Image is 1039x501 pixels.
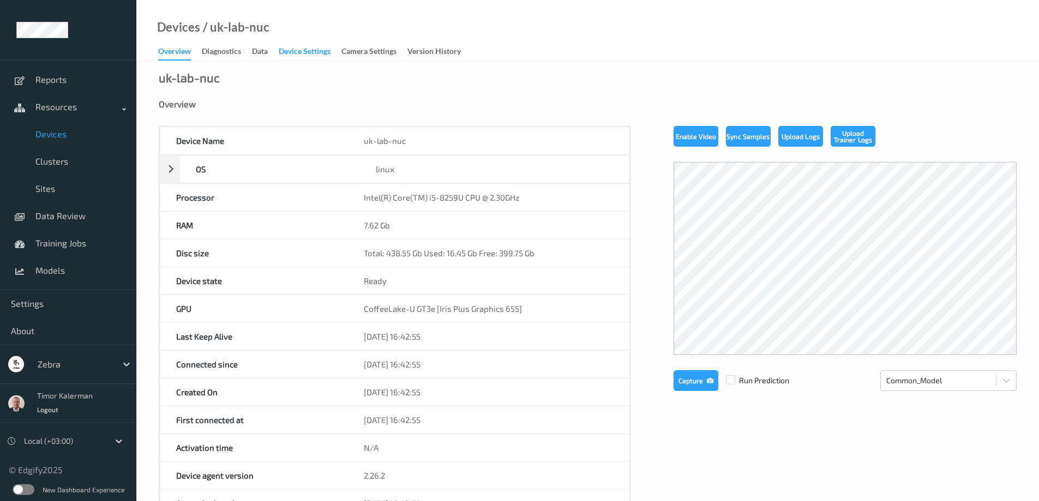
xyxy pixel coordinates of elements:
[252,46,268,59] div: Data
[407,46,461,59] div: Version History
[202,46,241,59] div: Diagnostics
[347,323,629,350] div: [DATE] 16:42:55
[202,44,252,59] a: Diagnostics
[160,351,347,378] div: Connected since
[407,44,472,59] a: Version History
[674,370,718,391] button: Capture
[160,462,347,489] div: Device agent version
[160,323,347,350] div: Last Keep Alive
[252,44,279,59] a: Data
[160,212,347,239] div: RAM
[159,99,1017,110] div: Overview
[160,295,347,322] div: GPU
[160,267,347,294] div: Device state
[159,72,220,83] div: uk-lab-nuc
[347,127,629,154] div: uk-lab-nuc
[160,239,347,267] div: Disc size
[347,351,629,378] div: [DATE] 16:42:55
[347,378,629,406] div: [DATE] 16:42:55
[160,184,347,211] div: Processor
[341,46,397,59] div: Camera Settings
[179,155,359,183] div: OS
[160,406,347,433] div: First connected at
[347,239,629,267] div: Total: 438.55 Gb Used: 16.45 Gb Free: 399.75 Gb
[347,434,629,461] div: N/A
[347,295,629,322] div: CoffeeLake-U GT3e [Iris Plus Graphics 655]
[200,22,269,33] div: / uk-lab-nuc
[359,155,629,183] div: linux
[279,44,341,59] a: Device Settings
[160,434,347,461] div: Activation time
[160,127,347,154] div: Device Name
[347,212,629,239] div: 7.62 Gb
[674,126,718,147] button: Enable Video
[831,126,875,147] button: Upload Trainer Logs
[341,44,407,59] a: Camera Settings
[778,126,823,147] button: Upload Logs
[159,155,630,183] div: OSlinux
[160,378,347,406] div: Created On
[726,126,771,147] button: Sync Samples
[347,406,629,433] div: [DATE] 16:42:55
[158,46,191,61] div: Overview
[158,44,202,61] a: Overview
[347,184,629,211] div: Intel(R) Core(TM) i5-8259U CPU @ 2.30GHz
[718,375,789,386] span: Run Prediction
[347,462,629,489] div: 2.26.2
[157,22,200,33] a: Devices
[347,267,629,294] div: Ready
[279,46,331,59] div: Device Settings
